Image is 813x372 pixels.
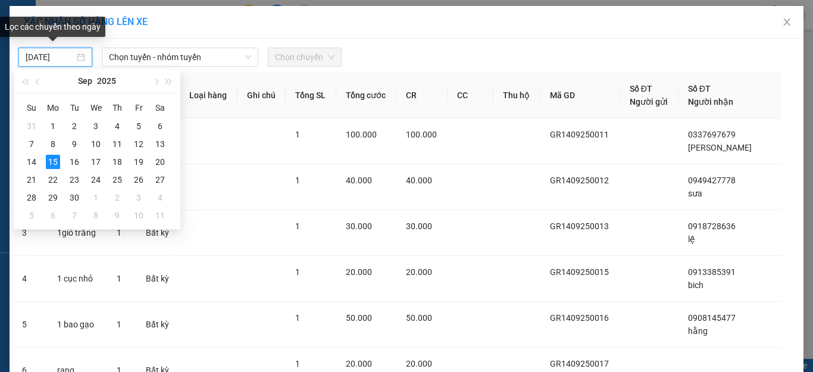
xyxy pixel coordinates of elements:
[128,171,149,189] td: 2025-09-26
[237,73,286,118] th: Ghi chú
[406,176,432,185] span: 40.000
[136,302,179,348] td: Bất kỳ
[64,117,85,135] td: 2025-09-02
[550,267,609,277] span: GR1409250015
[132,173,146,187] div: 26
[406,267,432,277] span: 20.000
[89,119,103,133] div: 3
[64,171,85,189] td: 2025-09-23
[149,153,171,171] td: 2025-09-20
[21,117,42,135] td: 2025-08-31
[117,274,121,283] span: 1
[24,119,39,133] div: 31
[85,98,107,117] th: We
[110,155,124,169] div: 18
[550,130,609,139] span: GR1409250011
[630,97,668,107] span: Người gửi
[295,221,300,231] span: 1
[132,190,146,205] div: 3
[688,189,702,198] span: sưa
[448,73,494,118] th: CC
[21,189,42,207] td: 2025-09-28
[64,189,85,207] td: 2025-09-30
[493,73,540,118] th: Thu hộ
[107,153,128,171] td: 2025-09-18
[688,235,695,244] span: lệ
[42,153,64,171] td: 2025-09-15
[128,189,149,207] td: 2025-10-03
[107,135,128,153] td: 2025-09-11
[89,208,103,223] div: 8
[85,135,107,153] td: 2025-09-10
[782,17,792,27] span: close
[688,143,752,152] span: [PERSON_NAME]
[128,135,149,153] td: 2025-09-12
[346,176,372,185] span: 40.000
[180,73,237,118] th: Loại hàng
[132,208,146,223] div: 10
[21,153,42,171] td: 2025-09-14
[26,51,74,64] input: 15/09/2025
[117,228,121,237] span: 1
[42,189,64,207] td: 2025-09-29
[48,210,107,256] td: 1giỏ trắng
[149,117,171,135] td: 2025-09-06
[688,176,736,185] span: 0949427778
[107,207,128,224] td: 2025-10-09
[97,69,116,93] button: 2025
[149,98,171,117] th: Sa
[42,98,64,117] th: Mo
[12,210,48,256] td: 3
[128,207,149,224] td: 2025-10-10
[110,173,124,187] div: 25
[153,155,167,169] div: 20
[110,119,124,133] div: 4
[107,98,128,117] th: Th
[107,171,128,189] td: 2025-09-25
[688,313,736,323] span: 0908145477
[42,117,64,135] td: 2025-09-01
[42,135,64,153] td: 2025-09-08
[67,155,82,169] div: 16
[153,173,167,187] div: 27
[110,208,124,223] div: 9
[89,173,103,187] div: 24
[153,119,167,133] div: 6
[346,130,377,139] span: 100.000
[12,73,48,118] th: STT
[346,221,372,231] span: 30.000
[149,135,171,153] td: 2025-09-13
[24,137,39,151] div: 7
[109,48,251,66] span: Chọn tuyến - nhóm tuyến
[128,117,149,135] td: 2025-09-05
[85,207,107,224] td: 2025-10-08
[117,320,121,329] span: 1
[67,173,82,187] div: 23
[12,164,48,210] td: 2
[149,171,171,189] td: 2025-09-27
[64,153,85,171] td: 2025-09-16
[67,137,82,151] div: 9
[21,207,42,224] td: 2025-10-05
[396,73,448,118] th: CR
[550,221,609,231] span: GR1409250013
[21,171,42,189] td: 2025-09-21
[46,190,60,205] div: 29
[89,137,103,151] div: 10
[245,54,252,61] span: down
[24,16,148,27] span: XÁC NHẬN SỐ HÀNG LÊN XE
[67,119,82,133] div: 2
[149,207,171,224] td: 2025-10-11
[21,98,42,117] th: Su
[78,69,92,93] button: Sep
[688,221,736,231] span: 0918728636
[336,73,396,118] th: Tổng cước
[85,189,107,207] td: 2025-10-01
[153,208,167,223] div: 11
[85,117,107,135] td: 2025-09-03
[85,171,107,189] td: 2025-09-24
[46,137,60,151] div: 8
[136,256,179,302] td: Bất kỳ
[12,118,48,164] td: 1
[85,153,107,171] td: 2025-09-17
